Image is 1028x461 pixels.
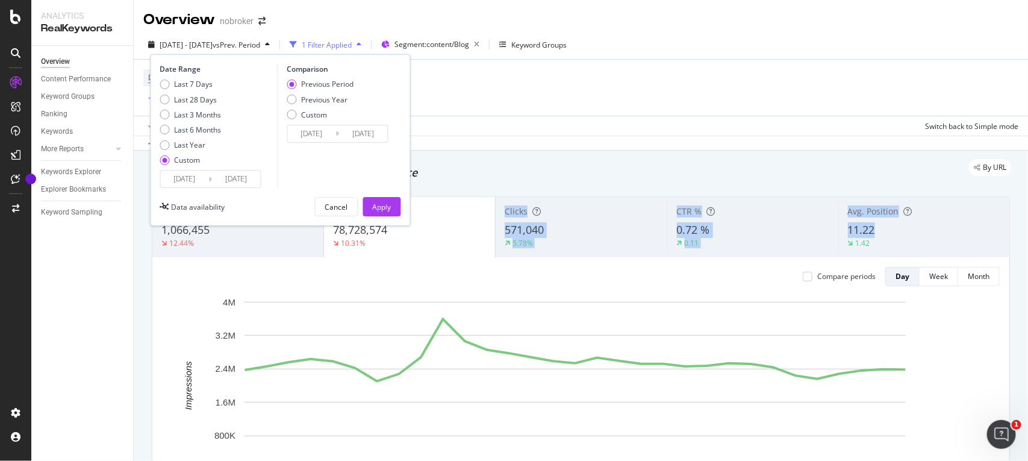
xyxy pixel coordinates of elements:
[160,79,222,89] div: Last 7 Days
[175,155,201,165] div: Custom
[216,397,235,407] text: 1.6M
[41,55,125,68] a: Overview
[175,125,222,135] div: Last 6 Months
[41,143,84,155] div: More Reports
[920,267,958,286] button: Week
[41,73,111,86] div: Content Performance
[341,238,366,248] div: 10.31%
[41,22,123,36] div: RealKeywords
[41,183,106,196] div: Explorer Bookmarks
[333,222,387,237] span: 78,728,574
[685,238,699,248] div: 0.11
[925,121,1018,131] div: Switch back to Simple mode
[394,39,469,49] span: Segment: content/Blog
[223,297,235,307] text: 4M
[216,330,235,340] text: 3.2M
[41,73,125,86] a: Content Performance
[315,197,358,216] button: Cancel
[183,361,193,410] text: Impressions
[958,267,1000,286] button: Month
[41,206,102,219] div: Keyword Sampling
[511,40,567,50] div: Keyword Groups
[214,430,235,441] text: 800K
[41,108,125,121] a: Ranking
[220,15,254,27] div: nobroker
[41,10,123,22] div: Analytics
[494,35,572,54] button: Keyword Groups
[929,271,948,281] div: Week
[160,95,222,105] div: Last 28 Days
[677,222,710,237] span: 0.72 %
[160,64,275,74] div: Date Range
[677,205,702,217] span: CTR %
[41,90,125,103] a: Keyword Groups
[363,197,401,216] button: Apply
[301,79,354,89] div: Previous Period
[41,206,125,219] a: Keyword Sampling
[983,164,1006,171] span: By URL
[169,238,194,248] div: 12.44%
[213,40,260,50] span: vs Prev. Period
[848,205,899,217] span: Avg. Position
[285,35,366,54] button: 1 Filter Applied
[856,238,870,248] div: 1.42
[258,17,266,25] div: arrow-right-arrow-left
[41,55,70,68] div: Overview
[143,92,192,106] button: Add Filter
[885,267,920,286] button: Day
[41,166,125,178] a: Keywords Explorer
[143,116,178,136] button: Apply
[175,79,213,89] div: Last 7 Days
[339,125,387,142] input: End Date
[143,35,275,54] button: [DATE] - [DATE]vsPrev. Period
[287,125,335,142] input: Start Date
[175,95,217,105] div: Last 28 Days
[896,271,909,281] div: Day
[287,110,354,120] div: Custom
[160,125,222,135] div: Last 6 Months
[161,171,209,187] input: Start Date
[301,110,327,120] div: Custom
[160,155,222,165] div: Custom
[41,90,95,103] div: Keyword Groups
[216,364,235,374] text: 2.4M
[1012,420,1021,430] span: 1
[41,183,125,196] a: Explorer Bookmarks
[817,271,876,281] div: Compare periods
[213,171,261,187] input: End Date
[302,40,352,50] div: 1 Filter Applied
[160,140,222,150] div: Last Year
[505,205,528,217] span: Clicks
[41,125,125,138] a: Keywords
[920,116,1018,136] button: Switch back to Simple mode
[969,159,1011,176] div: legacy label
[41,108,67,121] div: Ranking
[160,110,222,120] div: Last 3 Months
[848,222,875,237] span: 11.22
[148,72,171,83] span: Device
[968,271,989,281] div: Month
[143,10,215,30] div: Overview
[287,79,354,89] div: Previous Period
[175,140,206,150] div: Last Year
[161,222,210,237] span: 1,066,455
[41,125,73,138] div: Keywords
[301,95,347,105] div: Previous Year
[505,222,544,237] span: 571,040
[987,420,1016,449] iframe: Intercom live chat
[512,238,533,248] div: 5.78%
[41,143,113,155] a: More Reports
[41,166,101,178] div: Keywords Explorer
[376,35,484,54] button: Segment:content/Blog
[373,202,391,212] div: Apply
[25,174,36,184] div: Tooltip anchor
[172,202,225,212] div: Data availability
[175,110,222,120] div: Last 3 Months
[287,64,391,74] div: Comparison
[160,40,213,50] span: [DATE] - [DATE]
[287,95,354,105] div: Previous Year
[325,202,348,212] div: Cancel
